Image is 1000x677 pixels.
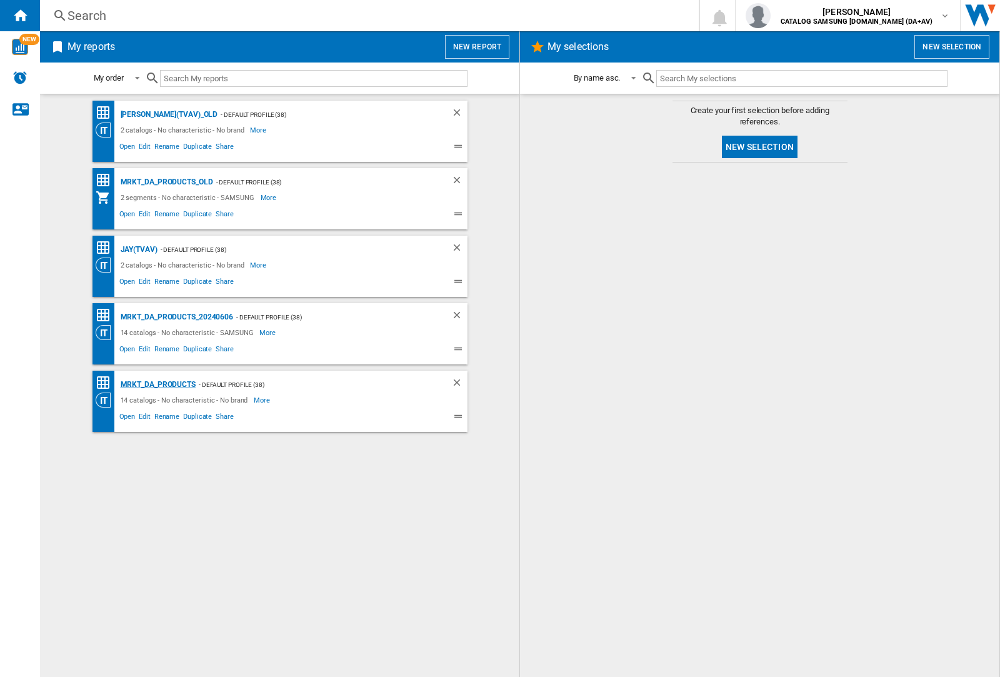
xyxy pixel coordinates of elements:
[96,123,117,138] div: Category View
[214,141,236,156] span: Share
[152,411,181,426] span: Rename
[117,242,157,258] div: JAY(TVAV)
[96,375,117,391] div: Price Matrix
[67,7,666,24] div: Search
[157,242,426,258] div: - Default profile (38)
[117,190,261,205] div: 2 segments - No characteristic - SAMSUNG
[781,18,932,26] b: CATALOG SAMSUNG [DOMAIN_NAME] (DA+AV)
[152,343,181,358] span: Rename
[117,174,213,190] div: MRKT_DA_PRODUCTS_OLD
[117,343,137,358] span: Open
[137,208,152,223] span: Edit
[181,208,214,223] span: Duplicate
[545,35,611,59] h2: My selections
[19,34,39,45] span: NEW
[117,393,254,408] div: 14 catalogs - No characteristic - No brand
[137,141,152,156] span: Edit
[746,3,771,28] img: profile.jpg
[445,35,509,59] button: New report
[250,258,268,273] span: More
[451,107,467,123] div: Delete
[117,411,137,426] span: Open
[117,377,196,393] div: MRKT_DA_PRODUCTS
[117,309,234,325] div: MRKT_DA_PRODUCTS_20240606
[656,70,947,87] input: Search My selections
[214,411,236,426] span: Share
[96,240,117,256] div: Price Matrix
[137,411,152,426] span: Edit
[96,308,117,323] div: Price Matrix
[12,70,27,85] img: alerts-logo.svg
[96,325,117,340] div: Category View
[96,190,117,205] div: My Assortment
[12,39,28,55] img: wise-card.svg
[117,258,251,273] div: 2 catalogs - No characteristic - No brand
[117,107,218,123] div: [PERSON_NAME](TVAV)_old
[94,73,124,83] div: My order
[217,107,426,123] div: - Default profile (38)
[137,276,152,291] span: Edit
[152,141,181,156] span: Rename
[233,309,426,325] div: - Default profile (38)
[254,393,272,408] span: More
[152,208,181,223] span: Rename
[117,141,137,156] span: Open
[181,343,214,358] span: Duplicate
[181,141,214,156] span: Duplicate
[213,174,426,190] div: - Default profile (38)
[214,343,236,358] span: Share
[672,105,847,128] span: Create your first selection before adding references.
[574,73,621,83] div: By name asc.
[181,411,214,426] span: Duplicate
[261,190,279,205] span: More
[214,276,236,291] span: Share
[96,258,117,273] div: Category View
[214,208,236,223] span: Share
[152,276,181,291] span: Rename
[914,35,989,59] button: New selection
[96,105,117,121] div: Price Matrix
[451,242,467,258] div: Delete
[181,276,214,291] span: Duplicate
[250,123,268,138] span: More
[722,136,797,158] button: New selection
[117,208,137,223] span: Open
[137,343,152,358] span: Edit
[117,123,251,138] div: 2 catalogs - No characteristic - No brand
[117,325,260,340] div: 14 catalogs - No characteristic - SAMSUNG
[196,377,426,393] div: - Default profile (38)
[451,309,467,325] div: Delete
[451,174,467,190] div: Delete
[160,70,467,87] input: Search My reports
[117,276,137,291] span: Open
[96,393,117,408] div: Category View
[451,377,467,393] div: Delete
[65,35,117,59] h2: My reports
[259,325,277,340] span: More
[96,173,117,188] div: Price Matrix
[781,6,932,18] span: [PERSON_NAME]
